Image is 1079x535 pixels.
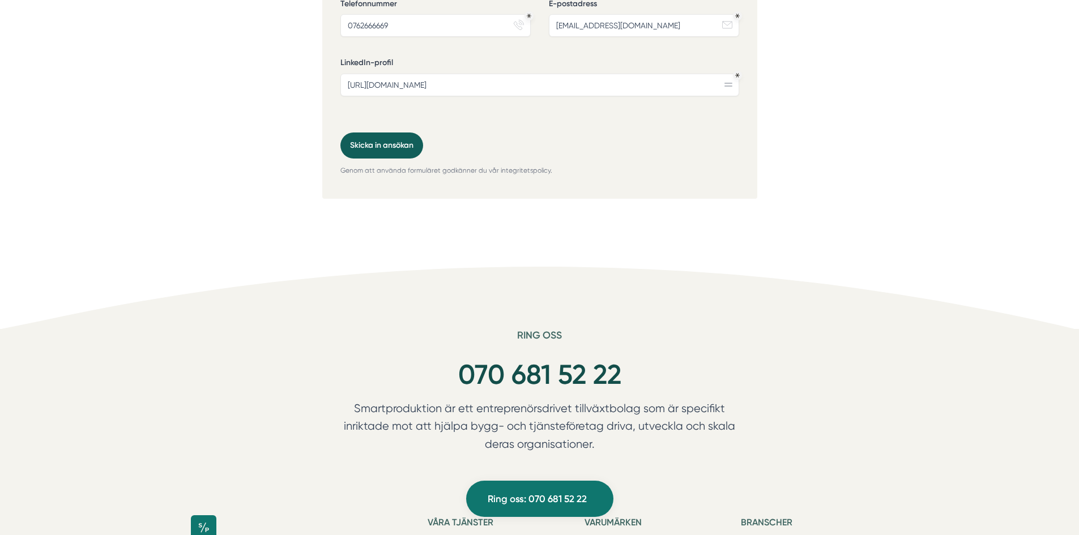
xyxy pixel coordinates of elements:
[322,400,757,459] p: Smartproduktion är ett entreprenörsdrivet tillväxtbolag som är specifikt inriktade mot att hjälpa...
[735,14,740,18] div: Obligatoriskt
[340,57,739,71] label: LinkedIn-profil
[340,165,739,176] p: Genom att använda formuläret godkänner du vår integritetspolicy.
[466,481,613,517] a: Ring oss: 070 681 52 22
[488,491,587,507] span: Ring oss: 070 681 52 22
[322,329,757,350] h6: Ring oss
[458,358,621,391] a: 070 681 52 22
[585,515,732,533] h5: Varumärken
[527,14,531,18] div: Obligatoriskt
[428,515,575,533] h5: Våra tjänster
[340,132,423,159] button: Skicka in ansökan
[741,515,888,533] h5: Branscher
[735,73,740,78] div: Obligatoriskt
